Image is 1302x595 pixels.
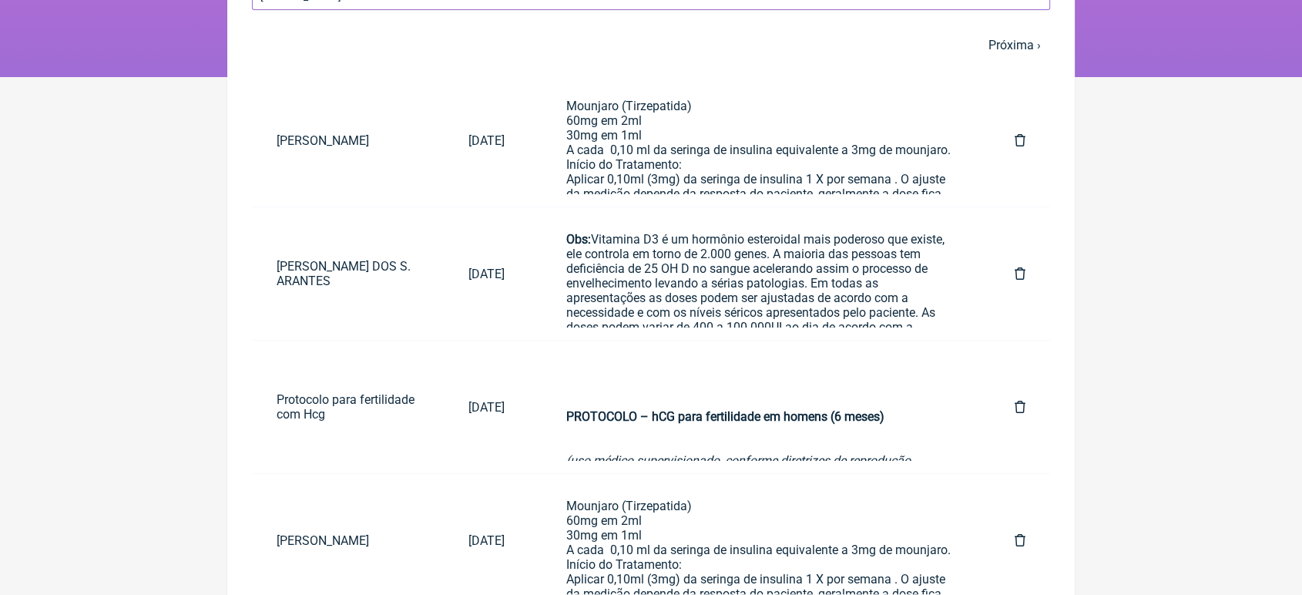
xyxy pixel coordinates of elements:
a: [PERSON_NAME] [252,121,444,160]
a: Protocolo para fertilidade com Hcg [252,380,444,434]
div: Mounjaro (Tirzepatida) 60mg em 2ml 30mg em 1ml A cada 0,10 ml da seringa de insulina equivalente ... [566,99,953,304]
a: [DATE] [444,388,529,427]
a: [PERSON_NAME] [252,521,444,560]
a: PROTOCOLO – hCG para fertilidade em homens (6 meses)(uso médico supervisionado, conforme diretriz... [542,353,978,461]
a: [PERSON_NAME] DOS S. ARANTES [252,247,444,301]
nav: pager [252,29,1050,62]
strong: PROTOCOLO – hCG para fertilidade em homens (6 meses) [566,409,884,424]
a: Mounjaro (Tirzepatida)60mg em 2ml30mg em 1mlA cada 0,10 ml da seringa de insulina equivalente a 3... [542,486,978,594]
a: [DATE] [444,254,529,294]
strong: Obs: [566,232,591,247]
a: [DATE] [444,521,529,560]
a: Próxima › [988,38,1041,52]
em: (uso médico supervisionado, conforme diretrizes de reprodução assistida) [566,453,911,482]
a: [DATE] [444,121,529,160]
a: Mounjaro (Tirzepatida)60mg em 2ml30mg em 1mlA cada 0,10 ml da seringa de insulina equivalente a 3... [542,86,978,194]
a: Obs:Vitamina D3 é um hormônio esteroidal mais poderoso que existe, ele controla em torno de 2.000... [542,220,978,328]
